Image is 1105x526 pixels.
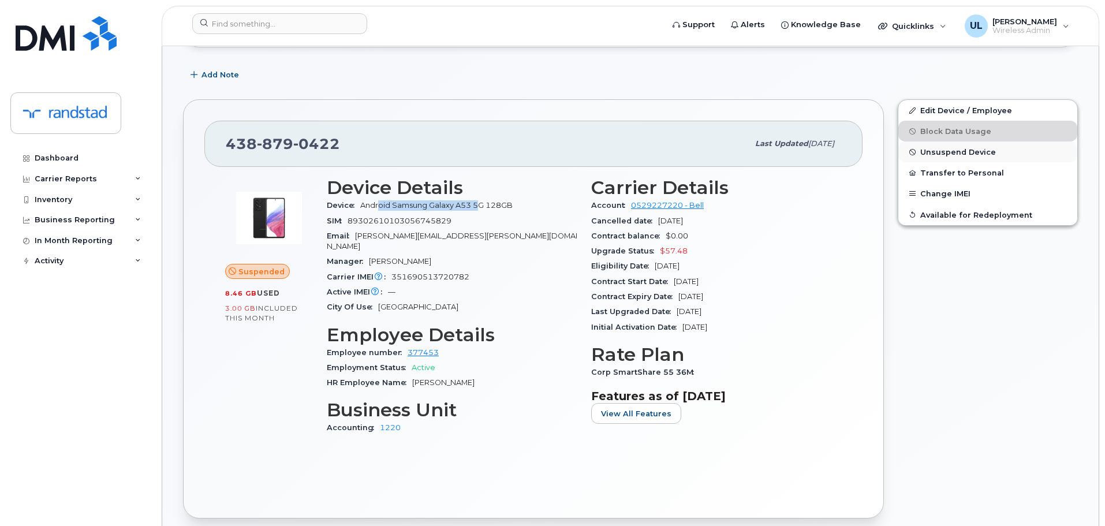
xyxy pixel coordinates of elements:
span: Upgrade Status [591,247,660,255]
span: Available for Redeployment [920,210,1032,219]
span: Employee number [327,348,408,357]
button: Available for Redeployment [898,204,1077,225]
span: [GEOGRAPHIC_DATA] [378,303,458,311]
span: Email [327,232,355,240]
span: $0.00 [666,232,688,240]
input: Find something... [192,13,367,34]
h3: Rate Plan [591,344,842,365]
a: 0529227220 - Bell [631,201,704,210]
span: used [257,289,280,297]
span: City Of Use [327,303,378,311]
span: [DATE] [682,323,707,331]
span: Account [591,201,631,210]
span: Quicklinks [892,21,934,31]
span: 0422 [293,135,340,152]
span: [DATE] [658,217,683,225]
span: Carrier IMEI [327,273,391,281]
span: View All Features [601,408,671,419]
span: Manager [327,257,369,266]
span: [DATE] [808,139,834,148]
span: 351690513720782 [391,273,469,281]
a: Edit Device / Employee [898,100,1077,121]
span: [PERSON_NAME][EMAIL_ADDRESS][PERSON_NAME][DOMAIN_NAME] [327,232,577,251]
span: Initial Activation Date [591,323,682,331]
span: [PERSON_NAME] [369,257,431,266]
button: Add Note [183,65,249,85]
span: [DATE] [678,292,703,301]
span: Corp SmartShare 55 36M [591,368,700,376]
span: Device [327,201,360,210]
button: Transfer to Personal [898,162,1077,183]
span: Wireless Admin [992,26,1057,35]
span: Last updated [755,139,808,148]
span: Knowledge Base [791,19,861,31]
a: 1220 [380,423,401,432]
span: Suspended [238,266,285,277]
span: Contract balance [591,232,666,240]
span: Support [682,19,715,31]
span: [DATE] [677,307,701,316]
span: [PERSON_NAME] [412,378,475,387]
span: 89302610103056745829 [348,217,451,225]
img: image20231002-3703462-kjv75p.jpeg [234,183,304,252]
span: Active IMEI [327,288,388,296]
h3: Carrier Details [591,177,842,198]
span: [DATE] [655,262,680,270]
span: 8.46 GB [225,289,257,297]
span: Contract Expiry Date [591,292,678,301]
h3: Employee Details [327,324,577,345]
span: Employment Status [327,363,412,372]
span: UL [970,19,983,33]
span: [PERSON_NAME] [992,17,1057,26]
span: Android Samsung Galaxy A53 5G 128GB [360,201,513,210]
span: Cancelled date [591,217,658,225]
span: 879 [257,135,293,152]
button: View All Features [591,403,681,424]
span: $57.48 [660,247,688,255]
a: 377453 [408,348,439,357]
span: 438 [226,135,340,152]
span: Add Note [201,69,239,80]
span: 3.00 GB [225,304,256,312]
a: Support [665,13,723,36]
span: [DATE] [674,277,699,286]
div: Quicklinks [870,14,954,38]
span: — [388,288,395,296]
span: SIM [327,217,348,225]
span: HR Employee Name [327,378,412,387]
span: Last Upgraded Date [591,307,677,316]
a: Knowledge Base [773,13,869,36]
button: Block Data Usage [898,121,1077,141]
div: Uraib Lakhani [957,14,1077,38]
span: Active [412,363,435,372]
button: Change IMEI [898,183,1077,204]
span: Unsuspend Device [920,148,996,156]
span: included this month [225,304,298,323]
h3: Business Unit [327,400,577,420]
button: Unsuspend Device [898,141,1077,162]
span: Accounting [327,423,380,432]
a: Alerts [723,13,773,36]
h3: Features as of [DATE] [591,389,842,403]
span: Eligibility Date [591,262,655,270]
h3: Device Details [327,177,577,198]
span: Alerts [741,19,765,31]
span: Contract Start Date [591,277,674,286]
